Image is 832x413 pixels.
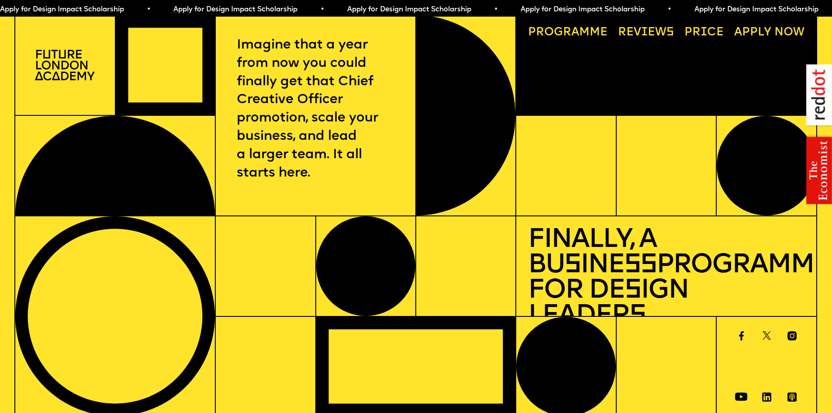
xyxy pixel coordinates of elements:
a: Price [679,21,729,44]
span: s [629,303,646,330]
span: s [564,252,580,279]
span: • [494,6,498,13]
span: • [147,6,151,13]
span: a [571,27,579,38]
a: Programme [522,21,613,44]
span: A [734,27,742,38]
span: • [667,6,671,13]
a: Reviews [612,21,680,44]
span: ss [624,252,656,279]
span: • [320,6,324,13]
p: Imagine that a year from now you could finally get that Chief Creative Officer promotion, scale y... [237,36,395,183]
a: Apply now [728,21,810,44]
h1: Finally, a Bu ine Programme for De ign Leader [528,228,805,329]
span: s [625,278,641,304]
